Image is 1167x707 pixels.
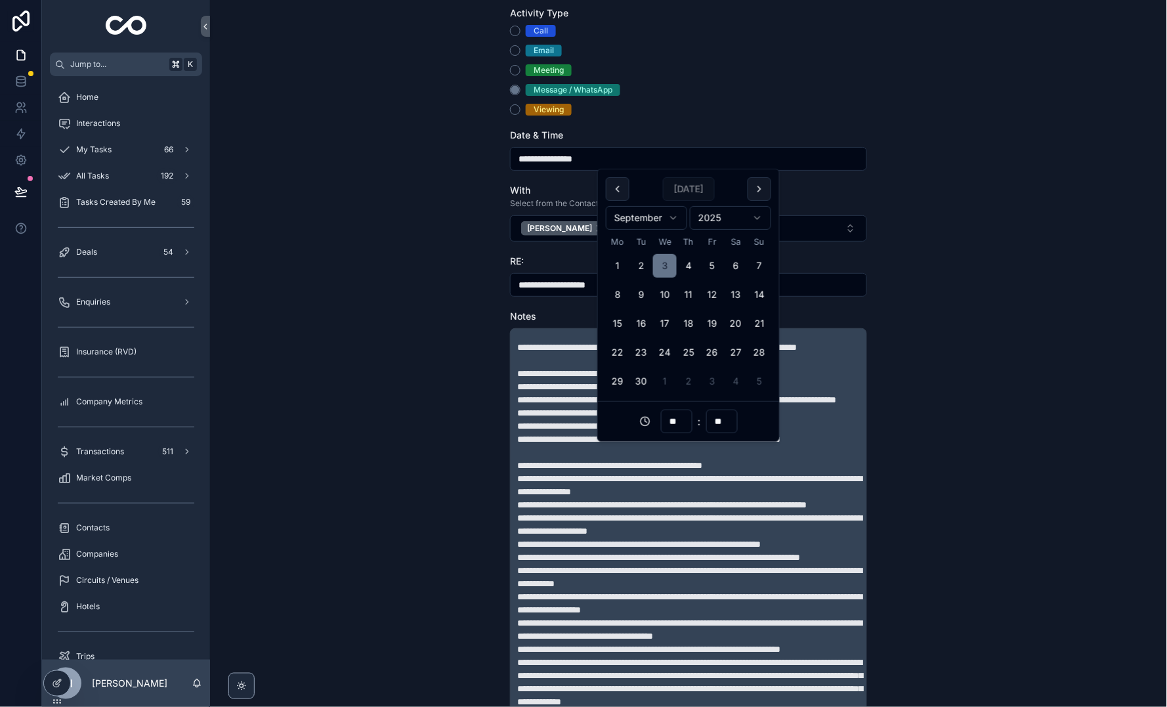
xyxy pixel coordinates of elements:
button: Unselect 198 [521,221,611,236]
span: Trips [76,651,95,662]
th: Thursday [677,235,700,249]
a: Circuits / Venues [50,568,202,592]
span: Enquiries [76,297,110,307]
span: Market Comps [76,473,131,483]
div: 511 [158,444,177,460]
th: Wednesday [653,235,677,249]
button: Tuesday, 9 September 2025 [629,283,653,307]
a: Insurance (RVD) [50,340,202,364]
a: Hotels [50,595,202,618]
a: Enquiries [50,290,202,314]
button: Sunday, 5 October 2025 [748,370,771,393]
a: My Tasks66 [50,138,202,161]
button: Tuesday, 23 September 2025 [629,341,653,364]
button: Thursday, 11 September 2025 [677,283,700,307]
button: Wednesday, 17 September 2025 [653,312,677,335]
button: Select Button [510,215,867,242]
div: scrollable content [42,76,210,660]
div: Call [534,25,548,37]
a: Contacts [50,516,202,540]
button: Monday, 1 September 2025 [606,254,629,278]
div: Viewing [534,104,564,116]
span: Tasks Created By Me [76,197,156,207]
span: With [510,184,530,196]
button: Sunday, 21 September 2025 [748,312,771,335]
a: Deals54 [50,240,202,264]
span: [PERSON_NAME] [527,223,592,234]
a: Company Metrics [50,390,202,414]
button: Saturday, 27 September 2025 [724,341,748,364]
button: Tuesday, 30 September 2025 [629,370,653,393]
a: All Tasks192 [50,164,202,188]
span: Company Metrics [76,396,142,407]
button: Monday, 8 September 2025 [606,283,629,307]
a: Market Comps [50,466,202,490]
span: Home [76,92,98,102]
a: Companies [50,542,202,566]
button: Monday, 15 September 2025 [606,312,629,335]
button: Saturday, 6 September 2025 [724,254,748,278]
button: Sunday, 14 September 2025 [748,283,771,307]
div: : [606,410,771,433]
span: Companies [76,549,118,559]
span: Contacts [76,523,110,533]
div: 59 [177,194,194,210]
button: Wednesday, 24 September 2025 [653,341,677,364]
a: Tasks Created By Me59 [50,190,202,214]
span: Hotels [76,601,100,612]
span: Date & Time [510,129,563,140]
button: Friday, 12 September 2025 [700,283,724,307]
a: Home [50,85,202,109]
span: Jump to... [70,59,164,70]
img: App logo [106,16,147,37]
button: Wednesday, 1 October 2025 [653,370,677,393]
button: Thursday, 4 September 2025 [677,254,700,278]
button: Jump to...K [50,53,202,76]
th: Monday [606,235,629,249]
button: Wednesday, 10 September 2025 [653,283,677,307]
button: Sunday, 28 September 2025 [748,341,771,364]
div: Meeting [534,64,564,76]
button: Tuesday, 16 September 2025 [629,312,653,335]
a: Interactions [50,112,202,135]
th: Saturday [724,235,748,249]
button: Saturday, 13 September 2025 [724,283,748,307]
button: Monday, 29 September 2025 [606,370,629,393]
div: 192 [157,168,177,184]
button: Friday, 3 October 2025 [700,370,724,393]
span: K [185,59,196,70]
span: Interactions [76,118,120,129]
span: Notes [510,311,536,322]
button: Monday, 22 September 2025 [606,341,629,364]
div: Email [534,45,554,56]
span: My Tasks [76,144,112,155]
button: Saturday, 4 October 2025 [724,370,748,393]
div: Message / WhatsApp [534,84,612,96]
div: 66 [160,142,177,158]
p: [PERSON_NAME] [92,677,167,690]
span: RE: [510,255,524,267]
th: Sunday [748,235,771,249]
th: Friday [700,235,724,249]
span: All Tasks [76,171,109,181]
button: Friday, 26 September 2025 [700,341,724,364]
button: Thursday, 25 September 2025 [677,341,700,364]
th: Tuesday [629,235,653,249]
button: Thursday, 18 September 2025 [677,312,700,335]
span: Deals [76,247,97,257]
span: Activity Type [510,7,568,18]
a: Trips [50,645,202,668]
button: Thursday, 2 October 2025 [677,370,700,393]
button: Tuesday, 2 September 2025 [629,254,653,278]
button: Friday, 5 September 2025 [700,254,724,278]
span: Insurance (RVD) [76,347,137,357]
div: 54 [159,244,177,260]
a: Transactions511 [50,440,202,463]
span: Circuits / Venues [76,575,138,586]
button: Saturday, 20 September 2025 [724,312,748,335]
button: Today, Wednesday, 3 September 2025, selected [653,254,677,278]
span: Select from the Contact List or create a new Contact entry. [510,198,729,209]
table: September 2025 [606,235,771,393]
span: Transactions [76,446,124,457]
button: Friday, 19 September 2025 [700,312,724,335]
